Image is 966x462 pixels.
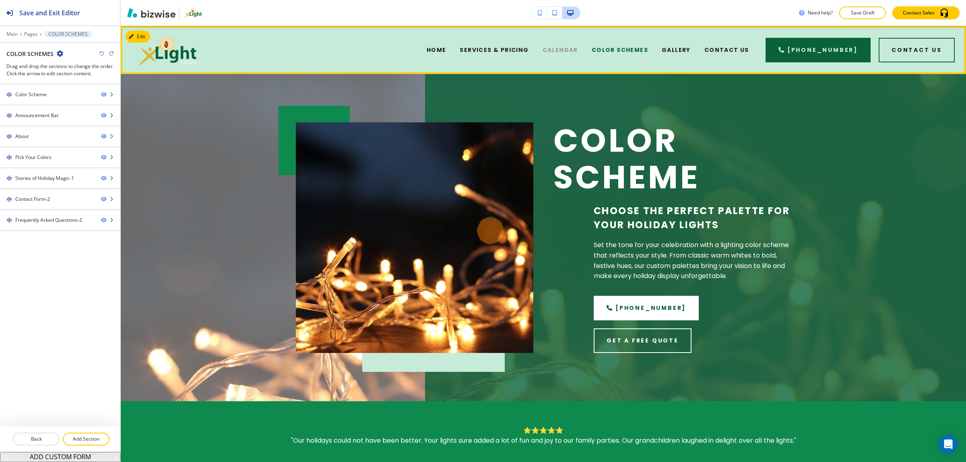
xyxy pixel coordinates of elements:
button: Main [6,31,18,37]
span: HOME [427,46,446,54]
div: About [15,133,29,140]
div: Stories of Holiday Magic-1 [15,175,74,182]
div: Frequently Asked Questions-2 [15,217,82,224]
img: 005f62116b661577b488c0bbd509640d.webp [296,122,533,353]
div: Contact Form-2 [15,196,50,203]
h3: Need help? [808,9,833,16]
div: Pick Your Colors [15,154,52,161]
p: Back [14,435,59,443]
p: "Our holidays could not have been better. Your lights sure added a lot of fun and joy to our fami... [169,435,918,446]
p: Contact Sales [903,9,935,16]
img: Drag [6,92,12,97]
button: Add Section [63,433,109,445]
button: Back [13,433,60,445]
div: Color Scheme [15,91,47,98]
img: Drag [6,134,12,139]
div: Announcement Bar [15,112,59,119]
button: Edit [126,31,150,43]
button: Pages [24,31,38,37]
h5: Choose the Perfect Palette for Your Holiday Lights [594,204,791,232]
img: Drag [6,113,12,118]
h1: Color Scheme [553,122,791,196]
button: Get A Free Quote [594,328,691,353]
h3: Drag and drop the sections to change the order. Click the arrow to edit section content. [6,63,114,77]
p: Set the tone for your celebration with a lighting color scheme that reflects your style. From cla... [594,240,791,281]
a: [PHONE_NUMBER] [766,38,871,62]
div: Open Intercom Messenger [939,435,958,454]
span: CALENDAR [543,46,578,54]
img: Drag [6,196,12,202]
img: Your Logo [183,8,204,18]
span: CONTACT US [704,46,749,54]
h2: COLOR SCHEMES [6,49,54,58]
img: Drag [6,155,12,160]
button: Contact Sales [892,6,960,19]
button: Save Draft [839,6,886,19]
img: Drag [6,175,12,181]
span: COLOR SCHEMES [592,46,648,54]
p: Add Section [64,435,109,443]
img: XLight Company [133,33,205,66]
p: COLOR SCHEMES [48,31,88,37]
span: SERVICES & PRICING [460,46,528,54]
span: GALLERY [662,46,691,54]
button: COLOR SCHEMES [44,31,92,37]
a: [PHONE_NUMBER] [594,296,699,320]
p: ⭐⭐⭐⭐⭐ [169,425,918,436]
button: Contact Us [879,38,955,62]
p: Save Draft [850,9,875,16]
img: Drag [6,217,12,223]
img: Bizwise Logo [127,8,175,18]
h2: Save and Exit Editor [19,8,80,18]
